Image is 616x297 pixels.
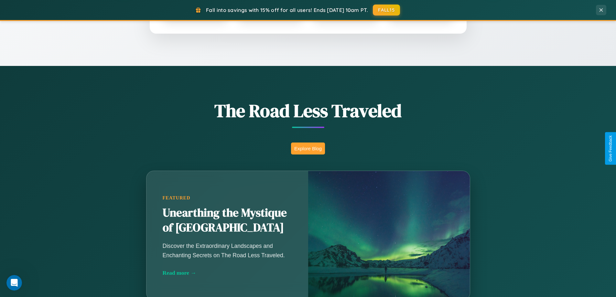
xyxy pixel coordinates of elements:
div: Read more → [163,270,292,276]
p: Discover the Extraordinary Landscapes and Enchanting Secrets on The Road Less Traveled. [163,241,292,260]
h1: The Road Less Traveled [114,98,502,123]
div: Featured [163,195,292,201]
span: Fall into savings with 15% off for all users! Ends [DATE] 10am PT. [206,7,368,13]
button: Explore Blog [291,143,325,154]
h2: Unearthing the Mystique of [GEOGRAPHIC_DATA] [163,206,292,235]
div: Give Feedback [608,135,613,162]
button: FALL15 [373,5,400,16]
iframe: Intercom live chat [6,275,22,291]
